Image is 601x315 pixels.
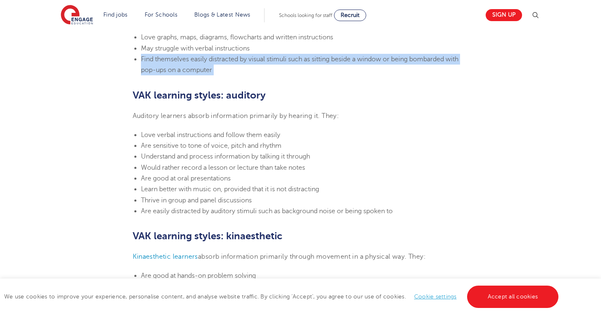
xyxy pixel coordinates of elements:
a: For Schools [145,12,177,18]
span: Find themselves easily distracted by visual stimuli such as sitting beside a window or being bomb... [141,55,458,74]
a: Recruit [334,10,366,21]
b: VAK learning styles: auditory [133,89,266,101]
span: absorb information primarily through movement in a physical way. They: [198,253,426,260]
span: Are sensitive to tone of voice, pitch and rhythm [141,142,281,149]
span: Learn better with music on, provided that it is not distracting [141,185,319,193]
a: Blogs & Latest News [194,12,250,18]
a: Find jobs [103,12,128,18]
span: Thrive in group and panel discussions [141,197,252,204]
span: May struggle with verbal instructions [141,45,250,52]
span: Are good at hands-on problem solving [141,272,256,279]
span: Recruit [341,12,360,18]
a: Accept all cookies [467,286,559,308]
span: Auditory learners absorb information primarily by hearing it. They: [133,112,339,120]
span: Are easily distracted by auditory stimuli such as background noise or being spoken to [141,207,393,215]
span: We use cookies to improve your experience, personalise content, and analyse website traffic. By c... [4,293,560,300]
span: Schools looking for staff [279,12,332,18]
img: Engage Education [61,5,93,26]
span: Love graphs, maps, diagrams, flowcharts and written instructions [141,34,333,41]
span: Understand and process information by talking it through [141,153,310,160]
a: Cookie settings [414,293,457,300]
span: Are good at oral presentations [141,175,231,182]
a: Kinaesthetic learners [133,253,198,260]
b: VAK learning styles: kinaesthetic [133,230,282,242]
span: Would rather record a lesson or lecture than take notes [141,164,305,171]
a: Sign up [486,9,522,21]
span: Love verbal instructions and follow them easily [141,131,280,139]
